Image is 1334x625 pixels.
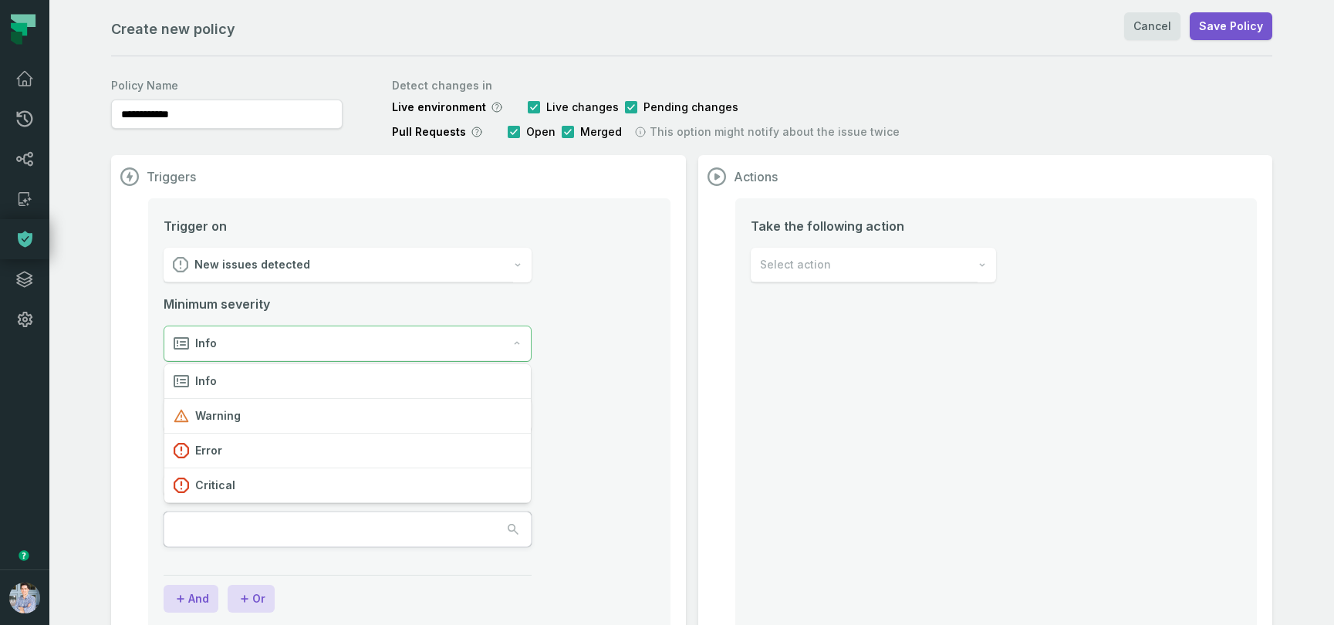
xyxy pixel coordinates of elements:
span: Warning [195,408,241,424]
div: Info [164,364,531,503]
span: Error [195,443,222,458]
span: Info [195,373,217,389]
button: Info [164,326,531,361]
img: avatar of Alon Nafta [9,583,40,613]
span: Critical [195,478,235,493]
span: Info [195,336,217,351]
div: Tooltip anchor [17,549,31,562]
